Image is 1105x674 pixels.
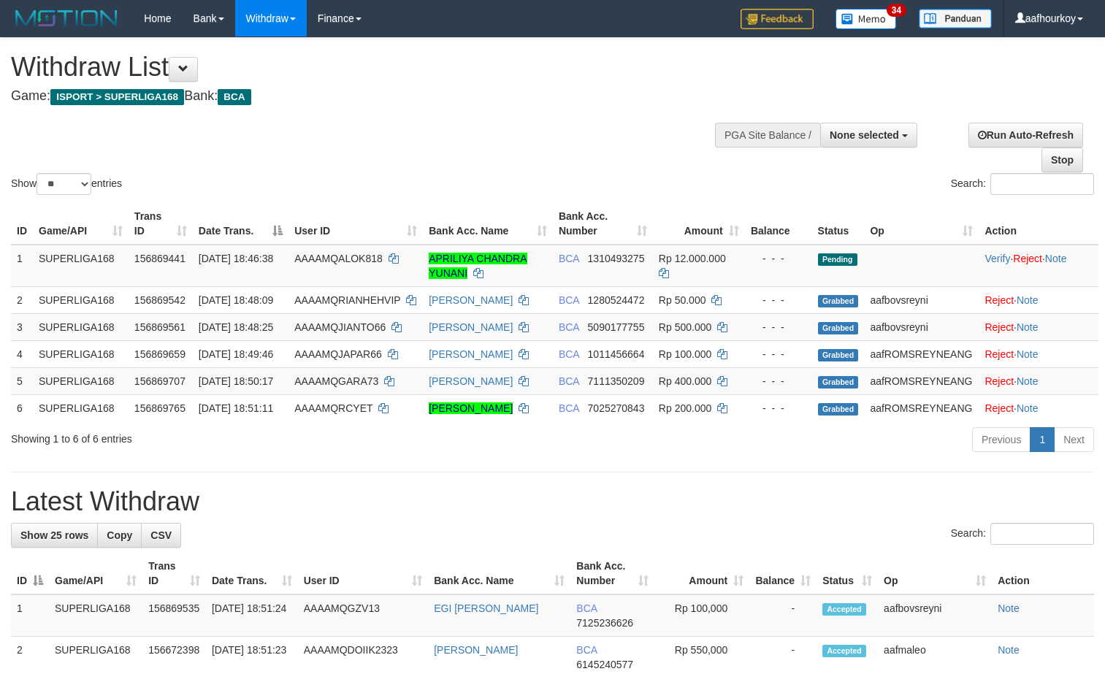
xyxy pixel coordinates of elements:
[984,253,1010,264] a: Verify
[429,253,527,279] a: APRILIYA CHANDRA YUNANI
[653,203,745,245] th: Amount: activate to sort column ascending
[11,487,1094,516] h1: Latest Withdraw
[818,295,859,307] span: Grabbed
[49,553,142,594] th: Game/API: activate to sort column ascending
[984,348,1014,360] a: Reject
[199,321,273,333] span: [DATE] 18:48:25
[659,402,711,414] span: Rp 200.000
[428,553,570,594] th: Bank Acc. Name: activate to sort column ascending
[836,9,897,29] img: Button%20Memo.svg
[812,203,865,245] th: Status
[751,293,806,307] div: - - -
[919,9,992,28] img: panduan.png
[288,203,423,245] th: User ID: activate to sort column ascending
[984,321,1014,333] a: Reject
[193,203,288,245] th: Date Trans.: activate to sort column descending
[998,644,1020,656] a: Note
[11,367,33,394] td: 5
[751,251,806,266] div: - - -
[11,426,449,446] div: Showing 1 to 6 of 6 entries
[294,321,386,333] span: AAAAMQJIANTO66
[951,173,1094,195] label: Search:
[951,523,1094,545] label: Search:
[33,203,129,245] th: Game/API: activate to sort column ascending
[749,594,817,637] td: -
[749,553,817,594] th: Balance: activate to sort column ascending
[429,375,513,387] a: [PERSON_NAME]
[11,7,122,29] img: MOTION_logo.png
[11,340,33,367] td: 4
[294,375,378,387] span: AAAAMQGARA73
[979,367,1098,394] td: ·
[37,173,91,195] select: Showentries
[142,594,206,637] td: 156869535
[588,321,645,333] span: Copy 5090177755 to clipboard
[979,340,1098,367] td: ·
[979,313,1098,340] td: ·
[429,321,513,333] a: [PERSON_NAME]
[588,375,645,387] span: Copy 7111350209 to clipboard
[33,245,129,287] td: SUPERLIGA168
[1041,148,1083,172] a: Stop
[11,89,722,104] h4: Game: Bank:
[134,321,186,333] span: 156869561
[864,203,979,245] th: Op: activate to sort column ascending
[715,123,820,148] div: PGA Site Balance /
[11,173,122,195] label: Show entries
[887,4,906,17] span: 34
[559,375,579,387] span: BCA
[294,402,372,414] span: AAAAMQRCYET
[654,553,750,594] th: Amount: activate to sort column ascending
[434,644,518,656] a: [PERSON_NAME]
[107,529,132,541] span: Copy
[33,367,129,394] td: SUPERLIGA168
[141,523,181,548] a: CSV
[817,553,878,594] th: Status: activate to sort column ascending
[998,602,1020,614] a: Note
[864,394,979,421] td: aafROMSREYNEANG
[553,203,653,245] th: Bank Acc. Number: activate to sort column ascending
[818,253,857,266] span: Pending
[979,394,1098,421] td: ·
[199,253,273,264] span: [DATE] 18:46:38
[199,402,273,414] span: [DATE] 18:51:11
[142,553,206,594] th: Trans ID: activate to sort column ascending
[878,594,992,637] td: aafbovsreyni
[588,253,645,264] span: Copy 1310493275 to clipboard
[559,402,579,414] span: BCA
[134,402,186,414] span: 156869765
[570,553,654,594] th: Bank Acc. Number: activate to sort column ascending
[134,294,186,306] span: 156869542
[1017,294,1039,306] a: Note
[820,123,917,148] button: None selected
[218,89,251,105] span: BCA
[751,320,806,334] div: - - -
[129,203,193,245] th: Trans ID: activate to sort column ascending
[199,375,273,387] span: [DATE] 18:50:17
[576,617,633,629] span: Copy 7125236626 to clipboard
[11,245,33,287] td: 1
[864,340,979,367] td: aafROMSREYNEANG
[429,348,513,360] a: [PERSON_NAME]
[751,347,806,361] div: - - -
[588,348,645,360] span: Copy 1011456664 to clipboard
[984,402,1014,414] a: Reject
[990,523,1094,545] input: Search:
[751,374,806,388] div: - - -
[830,129,899,141] span: None selected
[576,659,633,670] span: Copy 6145240577 to clipboard
[576,602,597,614] span: BCA
[659,375,711,387] span: Rp 400.000
[659,348,711,360] span: Rp 100.000
[818,376,859,388] span: Grabbed
[294,294,400,306] span: AAAAMQRIANHEHVIP
[294,348,382,360] span: AAAAMQJAPAR66
[49,594,142,637] td: SUPERLIGA168
[659,294,706,306] span: Rp 50.000
[298,594,429,637] td: AAAAMQGZV13
[1030,427,1055,452] a: 1
[50,89,184,105] span: ISPORT > SUPERLIGA168
[979,286,1098,313] td: ·
[134,375,186,387] span: 156869707
[429,402,513,414] a: [PERSON_NAME]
